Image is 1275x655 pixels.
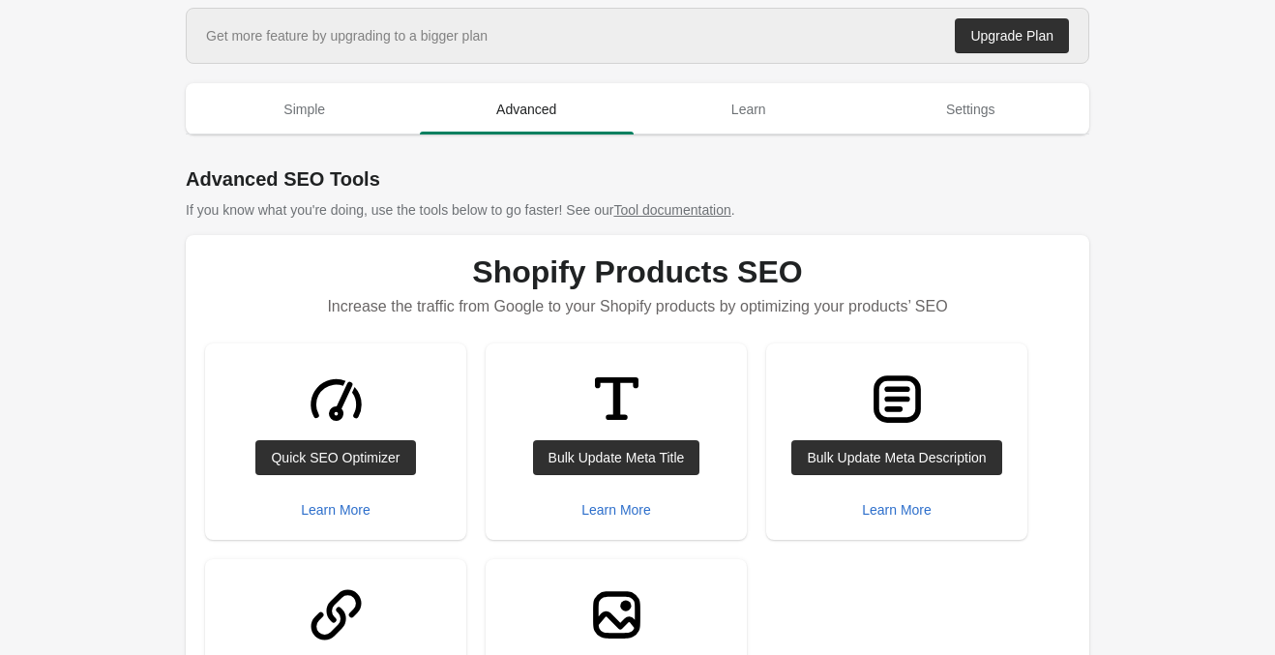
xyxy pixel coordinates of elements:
a: Bulk Update Meta Description [791,440,1001,475]
div: Bulk Update Meta Description [807,450,986,465]
button: Simple [193,84,416,134]
h1: Shopify Products SEO [205,254,1070,289]
span: Learn [641,92,856,127]
img: LinkMinor-ab1ad89fd1997c3bec88bdaa9090a6519f48abaf731dc9ef56a2f2c6a9edd30f.svg [300,579,372,651]
img: TextBlockMajor-3e13e55549f1fe4aa18089e576148c69364b706dfb80755316d4ac7f5c51f4c3.svg [861,363,934,435]
img: GaugeMajor-1ebe3a4f609d70bf2a71c020f60f15956db1f48d7107b7946fc90d31709db45e.svg [300,363,372,435]
div: Get more feature by upgrading to a bigger plan [206,26,488,45]
a: Tool documentation [613,202,730,218]
button: Advanced [416,84,638,134]
a: Quick SEO Optimizer [255,440,415,475]
span: Settings [864,92,1079,127]
button: Settings [860,84,1082,134]
span: Simple [197,92,412,127]
div: Learn More [301,502,371,518]
div: Upgrade Plan [970,28,1053,44]
div: Learn More [862,502,932,518]
p: Increase the traffic from Google to your Shopify products by optimizing your products’ SEO [205,289,1070,324]
a: Upgrade Plan [955,18,1069,53]
button: Learn More [574,492,659,527]
div: Bulk Update Meta Title [549,450,685,465]
button: Learn More [293,492,378,527]
button: Learn More [854,492,939,527]
button: Learn [637,84,860,134]
div: Learn More [581,502,651,518]
h1: Advanced SEO Tools [186,165,1089,193]
span: Advanced [420,92,635,127]
a: Bulk Update Meta Title [533,440,700,475]
p: If you know what you're doing, use the tools below to go faster! See our . [186,200,1089,220]
img: TitleMinor-8a5de7e115299b8c2b1df9b13fb5e6d228e26d13b090cf20654de1eaf9bee786.svg [580,363,653,435]
div: Quick SEO Optimizer [271,450,400,465]
img: ImageMajor-6988ddd70c612d22410311fee7e48670de77a211e78d8e12813237d56ef19ad4.svg [580,579,653,651]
